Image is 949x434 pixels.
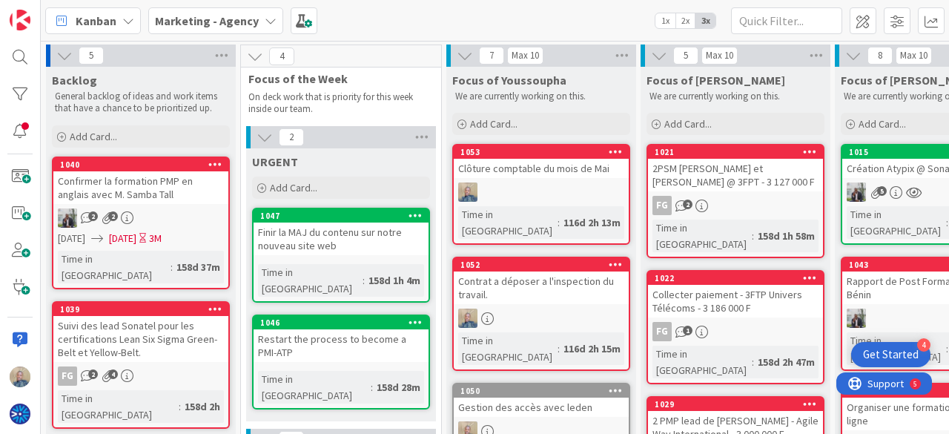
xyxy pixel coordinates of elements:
[179,398,181,415] span: :
[752,354,754,370] span: :
[560,214,624,231] div: 116d 2h 13m
[454,258,629,272] div: 1052
[53,171,228,204] div: Confirmer la formation PMP en anglais avec M. Samba Tall
[655,13,675,28] span: 1x
[373,379,424,395] div: 158d 28m
[254,223,429,255] div: Finir la MAJ du contenu sur notre nouveau site web
[706,52,733,59] div: Max 10
[10,404,30,424] img: avatar
[108,369,118,379] span: 4
[649,91,821,102] p: We are currently working on this.
[458,332,558,365] div: Time in [GEOGRAPHIC_DATA]
[458,309,477,328] img: YD
[31,2,67,20] span: Support
[88,369,98,379] span: 2
[171,259,173,275] span: :
[53,158,228,204] div: 1040Confirmer la formation PMP en anglais avec M. Samba Tall
[917,338,930,352] div: 4
[254,209,429,255] div: 1047Finir la MAJ du contenu sur notre nouveau site web
[460,260,629,270] div: 1052
[558,214,560,231] span: :
[454,145,629,178] div: 1053Clôture comptable du mois de Mai
[248,91,423,116] p: On deck work that is priority for this week inside our team.
[652,220,752,252] div: Time in [GEOGRAPHIC_DATA]
[460,386,629,396] div: 1050
[558,341,560,357] span: :
[859,117,906,131] span: Add Card...
[52,157,230,289] a: 1040Confirmer la formation PMP en anglais avec M. Samba TallAG[DATE][DATE]3MTime in [GEOGRAPHIC_D...
[683,326,692,335] span: 1
[79,47,104,65] span: 5
[754,228,819,244] div: 158d 1h 58m
[108,211,118,221] span: 2
[454,159,629,178] div: Clôture comptable du mois de Mai
[53,208,228,228] div: AG
[254,316,429,362] div: 1046Restart the process to become a PMI-ATP
[254,209,429,223] div: 1047
[10,10,30,30] img: Visit kanbanzone.com
[252,208,430,303] a: 1047Finir la MAJ du contenu sur notre nouveau site webTime in [GEOGRAPHIC_DATA]:158d 1h 4m
[53,158,228,171] div: 1040
[648,398,823,411] div: 1029
[847,332,946,365] div: Time in [GEOGRAPHIC_DATA]
[731,7,842,34] input: Quick Filter...
[279,128,304,146] span: 2
[847,309,866,328] img: AG
[53,366,228,386] div: FG
[648,272,823,318] div: 1022Collecter paiement - 3FTP Univers Télécoms - 3 186 000 F
[52,301,230,429] a: 1039Suivi des lead Sonatel pour les certifications Lean Six Sigma Green-Belt et Yellow-Belt.FGTim...
[652,196,672,215] div: FG
[248,71,423,86] span: Focus of the Week
[455,91,627,102] p: We are currently working on this.
[109,231,136,246] span: [DATE]
[454,384,629,398] div: 1050
[675,13,695,28] span: 2x
[683,200,692,209] span: 2
[258,264,363,297] div: Time in [GEOGRAPHIC_DATA]
[70,130,117,143] span: Add Card...
[479,47,504,65] span: 7
[53,303,228,362] div: 1039Suivi des lead Sonatel pour les certifications Lean Six Sigma Green-Belt et Yellow-Belt.
[252,315,430,410] a: 1046Restart the process to become a PMI-ATPTime in [GEOGRAPHIC_DATA]:158d 28m
[270,181,317,194] span: Add Card...
[877,186,887,196] span: 5
[252,154,298,169] span: URGENT
[53,316,228,362] div: Suivi des lead Sonatel pour les certifications Lean Six Sigma Green-Belt et Yellow-Belt.
[655,273,823,283] div: 1022
[155,13,259,28] b: Marketing - Agency
[695,13,715,28] span: 3x
[371,379,373,395] span: :
[847,183,866,202] img: AG
[652,322,672,341] div: FG
[58,390,179,423] div: Time in [GEOGRAPHIC_DATA]
[648,285,823,318] div: Collecter paiement - 3FTP Univers Télécoms - 3 186 000 F
[652,346,752,378] div: Time in [GEOGRAPHIC_DATA]
[452,144,630,245] a: 1053Clôture comptable du mois de MaiYDTime in [GEOGRAPHIC_DATA]:116d 2h 13m
[664,117,712,131] span: Add Card...
[655,147,823,157] div: 1021
[181,398,224,415] div: 158d 2h
[946,341,948,357] span: :
[560,341,624,357] div: 116d 2h 15m
[254,316,429,329] div: 1046
[53,303,228,316] div: 1039
[648,159,823,191] div: 2PSM [PERSON_NAME] et [PERSON_NAME] @ 3FPT - 3 127 000 F
[76,12,116,30] span: Kanban
[851,342,930,367] div: Open Get Started checklist, remaining modules: 4
[647,144,824,258] a: 10212PSM [PERSON_NAME] et [PERSON_NAME] @ 3FPT - 3 127 000 FFGTime in [GEOGRAPHIC_DATA]:158d 1h 58m
[470,117,518,131] span: Add Card...
[655,399,823,410] div: 1029
[454,258,629,304] div: 1052Contrat a déposer a l'inspection du travail.
[258,371,371,404] div: Time in [GEOGRAPHIC_DATA]
[77,6,81,18] div: 5
[752,228,754,244] span: :
[900,52,927,59] div: Max 10
[363,272,365,289] span: :
[454,272,629,304] div: Contrat a déposer a l'inspection du travail.
[55,91,227,115] p: General backlog of ideas and work items that have a chance to be prioritized up.
[512,52,539,59] div: Max 10
[648,272,823,285] div: 1022
[58,231,85,246] span: [DATE]
[647,270,824,384] a: 1022Collecter paiement - 3FTP Univers Télécoms - 3 186 000 FFGTime in [GEOGRAPHIC_DATA]:158d 2h 47m
[454,398,629,417] div: Gestion des accès avec leden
